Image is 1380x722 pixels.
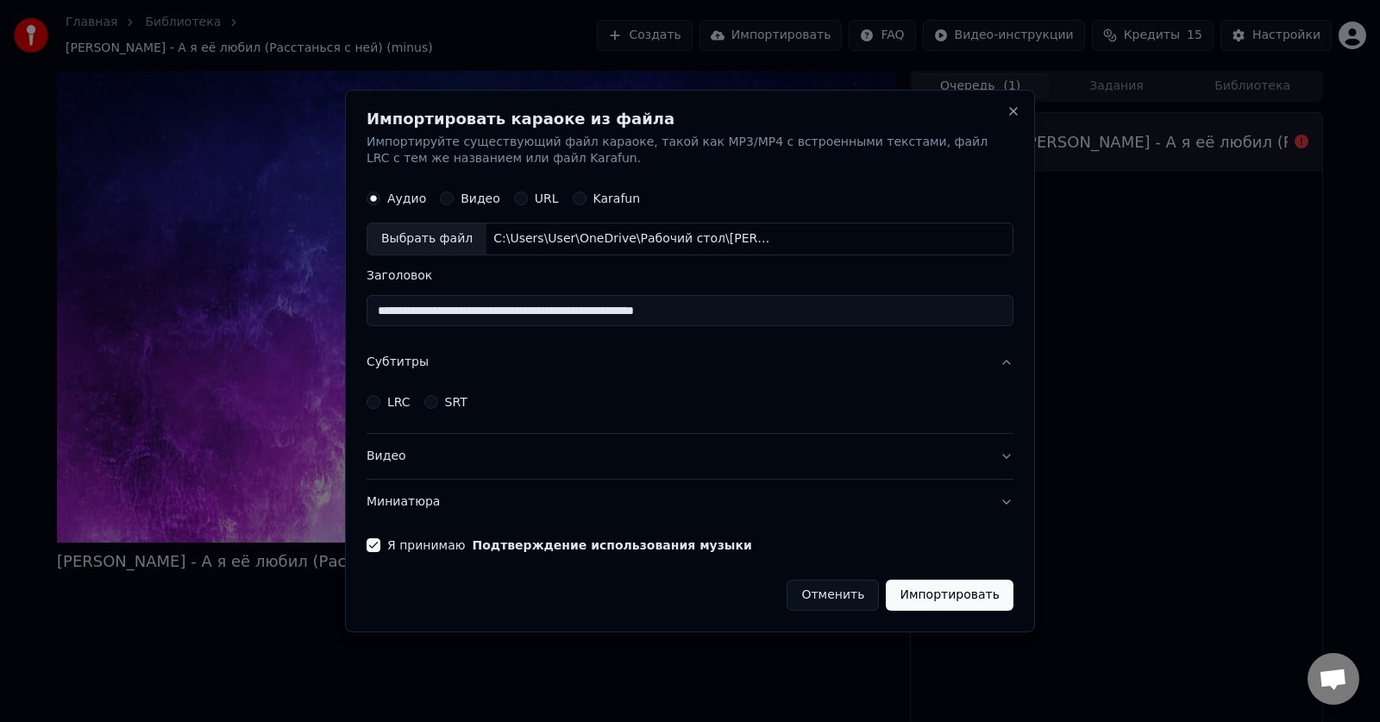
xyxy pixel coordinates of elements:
[367,341,1013,386] button: Субтитры
[593,193,641,205] label: Karafun
[787,580,879,611] button: Отменить
[886,580,1013,611] button: Импортировать
[387,539,752,551] label: Я принимаю
[367,111,1013,127] h2: Импортировать караоке из файла
[535,193,559,205] label: URL
[486,231,780,248] div: C:\Users\User\OneDrive\Рабочий стол\[PERSON_NAME] - А я её любил (Расстанься с ней) (minus).mp3
[367,480,1013,524] button: Миниатюра
[367,434,1013,479] button: Видео
[461,193,500,205] label: Видео
[367,224,486,255] div: Выбрать файл
[367,385,1013,433] div: Субтитры
[367,134,1013,168] p: Импортируйте существующий файл караоке, такой как MP3/MP4 с встроенными текстами, файл LRC с тем ...
[473,539,752,551] button: Я принимаю
[367,270,1013,282] label: Заголовок
[445,396,467,408] label: SRT
[387,396,411,408] label: LRC
[387,193,426,205] label: Аудио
